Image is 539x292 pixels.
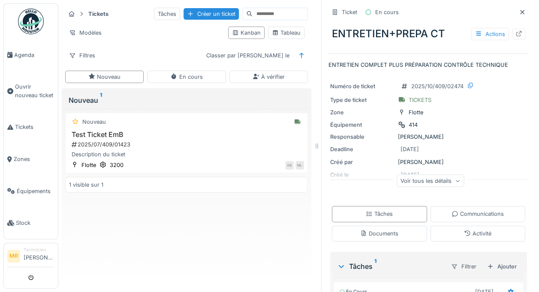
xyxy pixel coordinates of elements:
[397,175,464,187] div: Voir tous les détails
[484,261,520,272] div: Ajouter
[411,82,464,90] div: 2025/10/409/02474
[366,210,393,218] div: Tâches
[24,247,54,253] div: Technicien
[82,118,106,126] div: Nouveau
[447,260,480,273] div: Filtrer
[65,27,105,39] div: Modèles
[330,121,394,129] div: Équipement
[4,143,58,175] a: Zones
[409,108,423,116] div: Flotte
[330,108,394,116] div: Zone
[14,155,54,163] span: Zones
[272,29,301,37] div: Tableau
[18,9,44,34] img: Badge_color-CXgf-gQk.svg
[100,95,102,105] sup: 1
[202,49,293,62] div: Classer par [PERSON_NAME] le
[24,247,54,265] li: [PERSON_NAME]
[253,73,285,81] div: À vérifier
[110,161,123,169] div: 3200
[400,145,419,153] div: [DATE]
[471,28,509,40] div: Actions
[4,175,58,207] a: Équipements
[4,39,58,71] a: Agenda
[330,82,394,90] div: Numéro de ticket
[14,51,54,59] span: Agenda
[330,158,527,166] div: [PERSON_NAME]
[330,96,394,104] div: Type de ticket
[232,29,261,37] div: Kanban
[409,96,431,104] div: TICKETS
[81,161,96,169] div: Flotte
[15,123,54,131] span: Tickets
[295,161,304,170] div: ML
[88,73,120,81] div: Nouveau
[65,49,99,62] div: Filtres
[69,150,304,158] div: Description du ticket
[464,229,491,238] div: Activité
[154,8,180,20] div: Tâches
[7,250,20,262] li: MR
[71,140,304,149] div: 2025/07/409/01423
[337,261,444,271] div: Tâches
[69,131,304,139] h3: Test Ticket EmB
[452,210,504,218] div: Communications
[7,247,54,267] a: MR Technicien[PERSON_NAME]
[328,23,529,45] div: ENTRETIEN+PREPA CT
[4,111,58,143] a: Tickets
[170,73,202,81] div: En cours
[374,261,376,271] sup: 1
[330,145,394,153] div: Deadline
[409,121,418,129] div: 414
[330,133,394,141] div: Responsable
[69,95,304,105] div: Nouveau
[360,229,398,238] div: Documents
[69,181,103,189] div: 1 visible sur 1
[330,158,394,166] div: Créé par
[4,71,58,111] a: Ouvrir nouveau ticket
[184,8,239,20] div: Créer un ticket
[17,187,54,195] span: Équipements
[85,10,112,18] strong: Tickets
[342,8,357,16] div: Ticket
[15,83,54,99] span: Ouvrir nouveau ticket
[285,161,294,170] div: EB
[4,207,58,239] a: Stock
[330,133,527,141] div: [PERSON_NAME]
[328,61,529,69] p: ENTRETIEN COMPLET PLUS PRÉPARATION CONTRÔLE TECHNIQUE
[16,219,54,227] span: Stock
[375,8,399,16] div: En cours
